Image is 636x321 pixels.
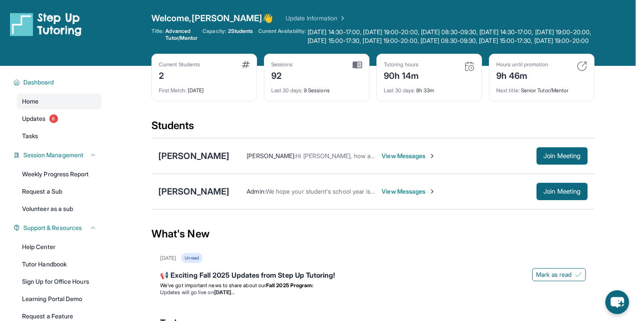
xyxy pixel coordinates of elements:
div: Sessions [271,61,293,68]
div: Senior Tutor/Mentor [496,82,587,94]
li: Updates will go live on [160,289,586,296]
a: Home [17,94,102,109]
span: Next title : [496,87,520,94]
button: Join Meeting [536,183,588,200]
span: Updates [22,114,46,123]
span: Session Management [23,151,84,159]
img: Chevron-Right [429,188,436,195]
img: logo [10,12,82,36]
div: 📢 Exciting Fall 2025 Updates from Step Up Tutoring! [160,270,586,282]
span: Advanced Tutor/Mentor [165,28,197,42]
div: 92 [271,68,293,82]
span: 6 [49,114,58,123]
a: Update Information [286,14,346,23]
a: Learning Portal Demo [17,291,102,307]
button: Dashboard [20,78,96,87]
strong: [DATE] [214,289,234,295]
div: 9h 46m [496,68,548,82]
strong: Fall 2025 Program: [266,282,313,289]
div: Tutoring hours [384,61,419,68]
button: Mark as read [532,268,586,281]
div: 2 [159,68,200,82]
div: Students [151,119,594,138]
span: Current Availability: [258,28,306,45]
span: Join Meeting [543,153,581,159]
span: Mark as read [536,270,572,279]
span: [DATE] 14:30-17:00, [DATE] 19:00-20:00, [DATE] 08:30-09:30, [DATE] 14:30-17:00, [DATE] 19:00-20:0... [308,28,594,45]
span: Capacity: [202,28,226,35]
div: 8h 33m [384,82,475,94]
button: chat-button [605,290,629,314]
div: Hours until promotion [496,61,548,68]
a: Updates6 [17,111,102,126]
button: Support & Resources [20,224,96,232]
span: We’ve got important news to share about our [160,282,266,289]
a: Help Center [17,239,102,255]
span: Support & Resources [23,224,82,232]
span: Join Meeting [543,189,581,194]
span: Hi [PERSON_NAME], how are you? See you [DATE] at six thank you. [296,152,481,159]
div: [PERSON_NAME] [158,185,229,198]
div: [DATE] [159,82,250,94]
button: Join Meeting [536,147,588,165]
span: [PERSON_NAME] : [247,152,296,159]
div: [PERSON_NAME] [158,150,229,162]
span: Admin : [247,188,265,195]
span: Title: [151,28,164,42]
a: Sign Up for Office Hours [17,274,102,289]
span: View Messages [382,152,436,160]
img: Chevron-Right [429,152,436,159]
span: First Match : [159,87,186,94]
span: Tasks [22,132,38,140]
span: Last 30 days : [271,87,302,94]
img: Chevron Right [337,14,346,23]
span: Last 30 days : [384,87,415,94]
a: Tutor Handbook [17,256,102,272]
div: 90h 14m [384,68,419,82]
div: Unread [181,253,202,263]
img: card [464,61,475,71]
div: [DATE] [160,255,176,262]
span: Welcome, [PERSON_NAME] 👋 [151,12,273,24]
span: Home [22,97,39,106]
a: Tasks [17,128,102,144]
div: Current Students [159,61,200,68]
div: What's New [151,215,594,253]
a: Request a Sub [17,184,102,199]
a: Volunteer as a sub [17,201,102,217]
span: View Messages [382,187,436,196]
img: card [353,61,362,69]
button: Session Management [20,151,96,159]
a: Weekly Progress Report [17,166,102,182]
span: Dashboard [23,78,54,87]
img: card [577,61,587,71]
span: 2 Students [228,28,253,35]
img: card [242,61,250,68]
img: Mark as read [575,271,582,278]
div: 9 Sessions [271,82,362,94]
